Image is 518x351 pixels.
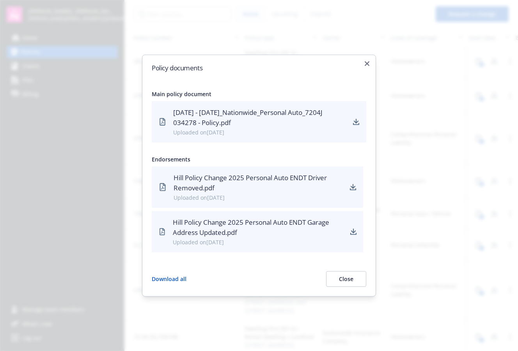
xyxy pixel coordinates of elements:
a: download [349,183,357,192]
a: download [352,117,360,127]
div: Hill Policy Change 2025 Personal Auto ENDT Driver Removed.pdf [174,173,342,193]
div: Uploaded on [DATE] [173,238,344,246]
div: Main policy document [152,90,366,98]
div: Uploaded on [DATE] [174,193,342,201]
h2: Policy documents [152,64,366,71]
div: [DATE] - [DATE]_Nationwide_Personal Auto_7204J 034278 - Policy.pdf [173,107,346,128]
button: Close [326,271,366,287]
div: Endorsements [152,155,366,163]
a: download [350,227,357,236]
div: Uploaded on [DATE] [173,128,346,136]
button: Download all [152,271,186,287]
div: Hill Policy Change 2025 Personal Auto ENDT Garage Address Updated.pdf [173,217,344,238]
